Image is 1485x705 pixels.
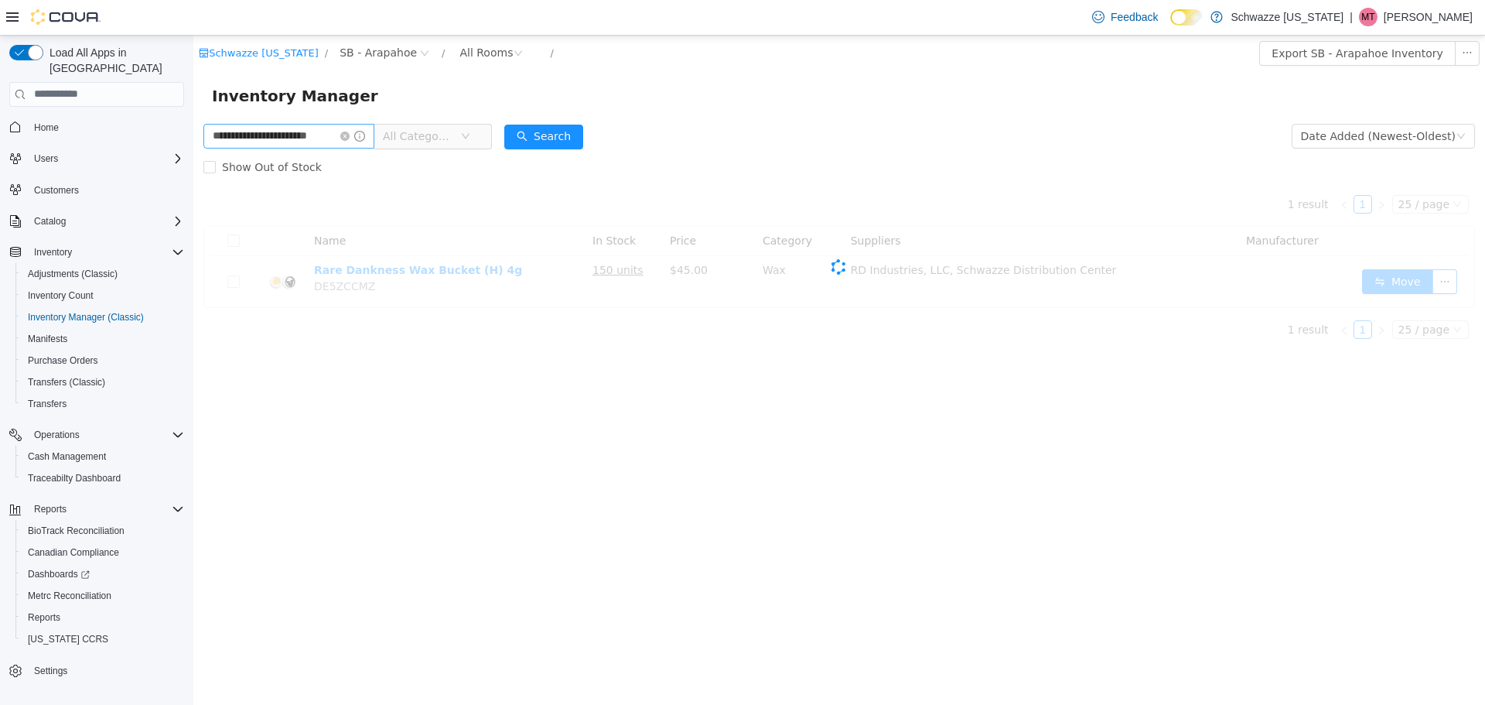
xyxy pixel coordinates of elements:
[28,426,86,444] button: Operations
[3,148,190,169] button: Users
[266,5,319,29] div: All Rooms
[28,149,64,168] button: Users
[22,308,184,327] span: Inventory Manager (Classic)
[34,665,67,677] span: Settings
[28,525,125,537] span: BioTrack Reconciliation
[28,376,105,388] span: Transfers (Classic)
[31,9,101,25] img: Cova
[22,587,184,605] span: Metrc Reconciliation
[22,522,131,540] a: BioTrack Reconciliation
[28,472,121,484] span: Traceabilty Dashboard
[34,215,66,228] span: Catalog
[22,265,184,283] span: Adjustments (Classic)
[22,351,104,370] a: Purchase Orders
[28,149,184,168] span: Users
[15,285,190,306] button: Inventory Count
[15,263,190,285] button: Adjustments (Classic)
[28,611,60,624] span: Reports
[3,116,190,139] button: Home
[15,467,190,489] button: Traceabilty Dashboard
[34,184,79,197] span: Customers
[22,565,184,584] span: Dashboards
[22,469,184,488] span: Traceabilty Dashboard
[28,354,98,367] span: Purchase Orders
[22,395,73,413] a: Transfers
[15,585,190,607] button: Metrc Reconciliation
[22,543,184,562] span: Canadian Compliance
[22,543,125,562] a: Canadian Compliance
[28,500,73,518] button: Reports
[28,633,108,645] span: [US_STATE] CCRS
[227,13,236,22] i: icon: close-circle
[3,659,190,682] button: Settings
[28,289,94,302] span: Inventory Count
[34,429,80,441] span: Operations
[28,212,72,231] button: Catalog
[22,373,184,392] span: Transfers (Classic)
[3,210,190,232] button: Catalog
[28,118,65,137] a: Home
[146,9,224,26] span: SB - Arapahoe
[28,568,90,580] span: Dashboards
[22,565,96,584] a: Dashboards
[22,608,184,627] span: Reports
[43,45,184,76] span: Load All Apps in [GEOGRAPHIC_DATA]
[15,446,190,467] button: Cash Management
[22,395,184,413] span: Transfers
[22,587,118,605] a: Metrc Reconciliation
[28,181,85,200] a: Customers
[19,48,194,73] span: Inventory Manager
[34,152,58,165] span: Users
[28,450,106,463] span: Cash Management
[3,424,190,446] button: Operations
[28,661,184,680] span: Settings
[1108,89,1262,112] div: Date Added (Newest-Oldest)
[131,12,135,23] span: /
[22,308,150,327] a: Inventory Manager (Classic)
[15,542,190,563] button: Canadian Compliance
[22,286,184,305] span: Inventory Count
[3,179,190,201] button: Customers
[28,662,73,680] a: Settings
[15,520,190,542] button: BioTrack Reconciliation
[15,393,190,415] button: Transfers
[311,89,390,114] button: icon: searchSearch
[1086,2,1164,33] a: Feedback
[1359,8,1377,26] div: Michael Tice
[22,265,124,283] a: Adjustments (Classic)
[22,447,184,466] span: Cash Management
[1231,8,1343,26] p: Schwazze [US_STATE]
[248,12,251,23] span: /
[15,607,190,628] button: Reports
[34,503,67,515] span: Reports
[189,93,260,108] span: All Categories
[22,330,73,348] a: Manifests
[15,563,190,585] a: Dashboards
[15,628,190,650] button: [US_STATE] CCRS
[5,12,15,22] i: icon: shop
[22,447,112,466] a: Cash Management
[22,608,67,627] a: Reports
[1361,8,1374,26] span: MT
[15,328,190,350] button: Manifests
[34,121,59,134] span: Home
[28,180,184,200] span: Customers
[22,351,184,370] span: Purchase Orders
[1111,9,1158,25] span: Feedback
[28,546,119,559] span: Canadian Compliance
[1066,5,1261,30] button: Export SB - Arapahoe Inventory
[28,243,184,262] span: Inventory
[147,96,156,105] i: icon: close-circle
[28,426,184,444] span: Operations
[28,212,184,231] span: Catalog
[1263,96,1272,107] i: icon: down
[34,246,72,258] span: Inventory
[22,522,184,540] span: BioTrack Reconciliation
[1350,8,1353,26] p: |
[15,371,190,393] button: Transfers (Classic)
[22,469,127,488] a: Traceabilty Dashboard
[22,630,114,649] a: [US_STATE] CCRS
[357,12,360,23] span: /
[22,125,135,138] span: Show Out of Stock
